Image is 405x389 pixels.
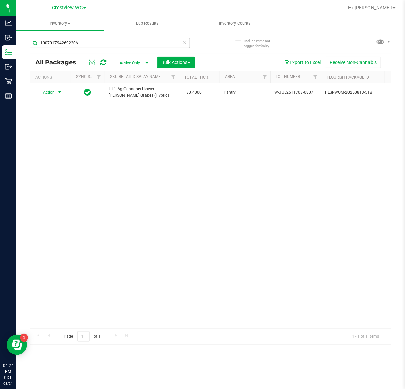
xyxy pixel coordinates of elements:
a: Filter [93,71,105,83]
span: All Packages [35,59,83,66]
a: Filter [310,71,321,83]
a: Inventory Counts [191,16,279,31]
inline-svg: Retail [5,78,12,85]
iframe: Resource center [7,335,27,355]
a: Filter [259,71,270,83]
input: Search Package ID, Item Name, SKU, Lot or Part Number... [30,38,190,48]
div: Actions [35,75,68,80]
p: 04:24 PM CDT [3,363,13,381]
a: Filter [168,71,179,83]
span: Action [37,87,55,97]
span: In Sync [84,87,91,97]
span: Hi, [PERSON_NAME]! [348,5,392,11]
a: Total THC% [184,75,209,80]
inline-svg: Reports [5,93,12,99]
span: 30.4000 [183,87,205,97]
span: Page of 1 [58,331,107,342]
button: Export to Excel [280,57,325,68]
span: select [55,87,64,97]
span: W-JUL25T1703-0807 [274,89,317,96]
span: FT 3.5g Cannabis Flower [PERSON_NAME] Grapes (Hybrid) [109,86,175,99]
inline-svg: Inventory [5,49,12,56]
iframe: Resource center unread badge [20,334,28,342]
span: Inventory Counts [210,20,260,26]
span: Include items not tagged for facility [244,38,278,48]
a: Inventory [16,16,104,31]
p: 08/21 [3,381,13,386]
a: Sync Status [76,74,102,79]
a: Lot Number [276,74,300,79]
a: SKU Retail Display Name [110,74,161,79]
span: 1 - 1 of 1 items [346,331,384,342]
span: Clear [182,38,187,47]
span: Crestview WC [52,5,83,11]
span: Lab Results [127,20,168,26]
a: Area [225,74,235,79]
a: Flourish Package ID [327,75,369,80]
button: Receive Non-Cannabis [325,57,381,68]
span: Pantry [224,89,266,96]
span: Inventory [16,20,104,26]
input: 1 [77,331,90,342]
span: FLSRWGM-20250813-518 [325,89,391,96]
inline-svg: Outbound [5,63,12,70]
button: Bulk Actions [157,57,195,68]
inline-svg: Analytics [5,20,12,26]
inline-svg: Inbound [5,34,12,41]
span: Bulk Actions [162,60,190,65]
a: Lab Results [104,16,192,31]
